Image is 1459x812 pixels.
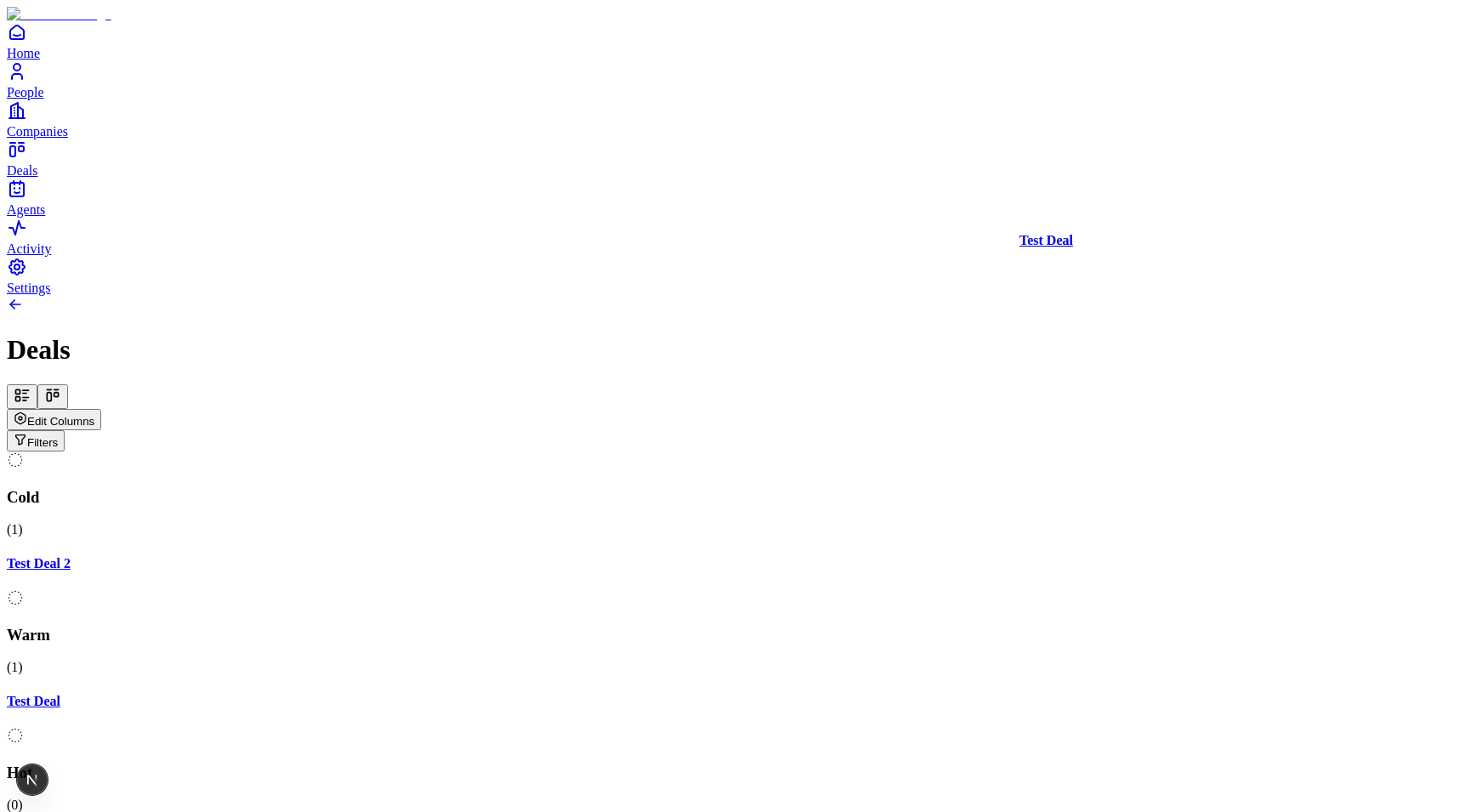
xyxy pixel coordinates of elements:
a: Test Deal [1019,233,1332,248]
a: People [7,61,1452,99]
span: ( 1 ) [7,522,23,537]
span: Deals [7,163,37,178]
h3: Hot [7,764,1452,782]
span: ( 1 ) [7,660,23,674]
span: Activity [7,241,51,256]
img: Item Brain Logo [7,7,111,22]
span: People [7,85,44,99]
a: Test Deal [7,694,1452,709]
a: Test Deal 2 [7,556,1452,571]
span: Edit Columns [27,415,94,428]
button: Open natural language filter [7,430,65,451]
span: ( 0 ) [7,798,23,812]
span: Agents [7,202,45,217]
a: Deals [7,139,1452,178]
button: Edit Columns [7,409,101,430]
a: Agents [7,179,1452,217]
a: Companies [7,100,1452,139]
span: Home [7,46,40,60]
a: Home [7,22,1452,60]
span: Companies [7,124,68,139]
div: Open natural language filter [7,430,1452,451]
h1: Deals [7,334,1452,366]
h3: Warm [7,626,1452,644]
a: Settings [7,257,1452,295]
span: Settings [7,281,51,295]
h3: Cold [7,488,1452,507]
a: Activity [7,218,1452,256]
